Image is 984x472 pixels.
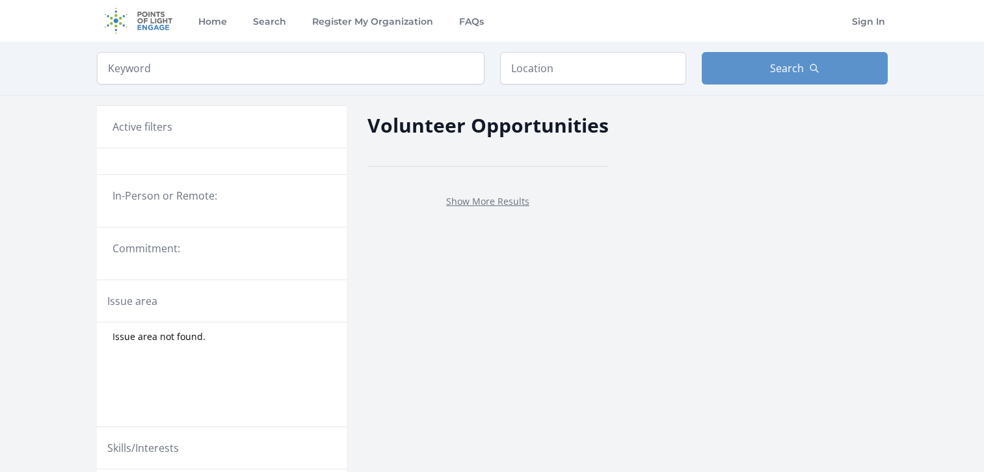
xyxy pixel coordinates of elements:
input: Keyword [97,52,485,85]
legend: In-Person or Remote: [113,188,331,203]
h3: Active filters [113,119,172,135]
h2: Volunteer Opportunities [367,111,609,140]
span: Issue area not found. [113,330,206,343]
a: Show More Results [446,195,529,207]
input: Location [500,52,686,85]
legend: Commitment: [113,241,331,256]
legend: Issue area [107,293,157,309]
legend: Skills/Interests [107,440,179,456]
button: Search [702,52,888,85]
span: Search [770,60,804,76]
